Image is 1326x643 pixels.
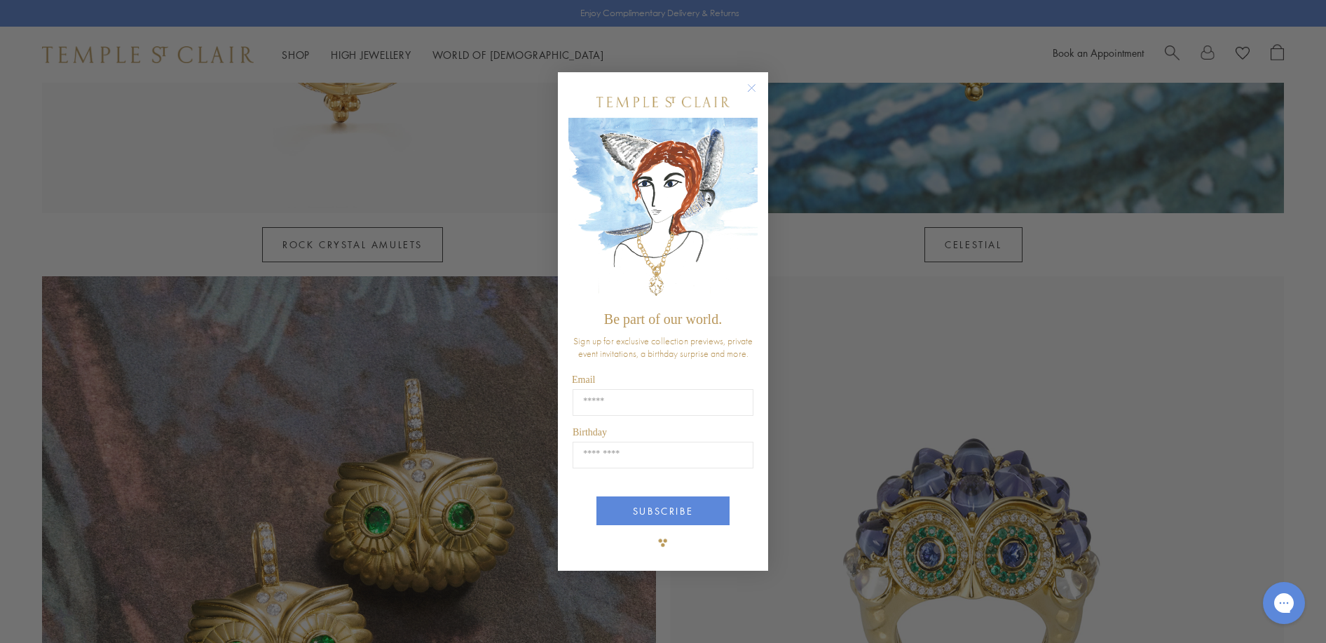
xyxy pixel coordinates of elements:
[573,427,607,438] span: Birthday
[604,311,722,327] span: Be part of our world.
[750,86,767,104] button: Close dialog
[568,118,758,305] img: c4a9eb12-d91a-4d4a-8ee0-386386f4f338.jpeg
[596,97,730,107] img: Temple St. Clair
[573,334,753,360] span: Sign up for exclusive collection previews, private event invitations, a birthday surprise and more.
[572,374,595,385] span: Email
[1256,577,1312,629] iframe: Gorgias live chat messenger
[649,529,677,557] img: TSC
[596,496,730,525] button: SUBSCRIBE
[573,389,753,416] input: Email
